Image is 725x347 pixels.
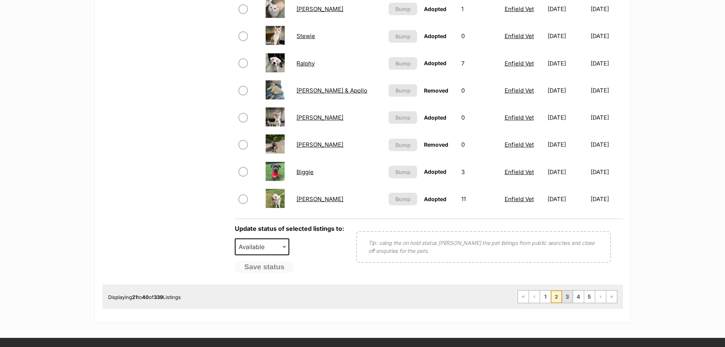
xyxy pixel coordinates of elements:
[296,168,314,176] a: Biggie
[591,104,622,131] td: [DATE]
[573,291,584,303] a: Page 4
[142,294,149,300] strong: 40
[389,30,417,43] button: Bump
[584,291,595,303] a: Page 5
[551,291,562,303] span: Page 2
[458,77,500,104] td: 0
[296,141,343,148] a: [PERSON_NAME]
[395,32,411,40] span: Bump
[505,87,534,94] a: Enfield Vet
[595,291,606,303] a: Next page
[424,114,446,121] span: Adopted
[591,131,622,158] td: [DATE]
[389,3,417,15] button: Bump
[529,291,540,303] a: Previous page
[424,196,446,202] span: Adopted
[395,141,411,149] span: Bump
[458,186,500,212] td: 11
[505,60,534,67] a: Enfield Vet
[296,5,343,13] a: [PERSON_NAME]
[591,159,622,185] td: [DATE]
[108,294,181,300] span: Displaying to of Listings
[296,195,343,203] a: [PERSON_NAME]
[389,193,417,205] button: Bump
[562,291,573,303] a: Page 3
[424,141,448,148] span: Removed
[505,141,534,148] a: Enfield Vet
[458,159,500,185] td: 3
[505,168,534,176] a: Enfield Vet
[458,104,500,131] td: 0
[395,114,411,122] span: Bump
[591,77,622,104] td: [DATE]
[296,87,367,94] a: [PERSON_NAME] & Apollo
[389,84,417,97] button: Bump
[235,225,344,232] label: Update status of selected listings to:
[132,294,137,300] strong: 21
[395,195,411,203] span: Bump
[591,50,622,77] td: [DATE]
[389,139,417,151] button: Bump
[545,131,590,158] td: [DATE]
[424,168,446,175] span: Adopted
[395,168,411,176] span: Bump
[591,186,622,212] td: [DATE]
[368,239,599,255] p: Tip: using the on hold status [PERSON_NAME] the pet listings from public searches and close off e...
[545,23,590,49] td: [DATE]
[518,291,529,303] a: First page
[424,60,446,66] span: Adopted
[395,86,411,94] span: Bump
[395,59,411,67] span: Bump
[505,114,534,121] a: Enfield Vet
[395,5,411,13] span: Bump
[389,111,417,124] button: Bump
[505,195,534,203] a: Enfield Vet
[545,104,590,131] td: [DATE]
[591,23,622,49] td: [DATE]
[458,23,500,49] td: 0
[505,32,534,40] a: Enfield Vet
[154,294,163,300] strong: 339
[545,50,590,77] td: [DATE]
[545,159,590,185] td: [DATE]
[235,261,294,273] button: Save status
[505,5,534,13] a: Enfield Vet
[296,60,315,67] a: Ralphy
[458,50,500,77] td: 7
[296,114,343,121] a: [PERSON_NAME]
[236,241,272,252] span: Available
[518,290,617,303] nav: Pagination
[389,166,417,178] button: Bump
[606,291,617,303] a: Last page
[458,131,500,158] td: 0
[235,238,290,255] span: Available
[540,291,551,303] a: Page 1
[545,186,590,212] td: [DATE]
[424,87,448,94] span: Removed
[424,33,446,39] span: Adopted
[296,32,315,40] a: Stewie
[389,57,417,70] button: Bump
[545,77,590,104] td: [DATE]
[424,6,446,12] span: Adopted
